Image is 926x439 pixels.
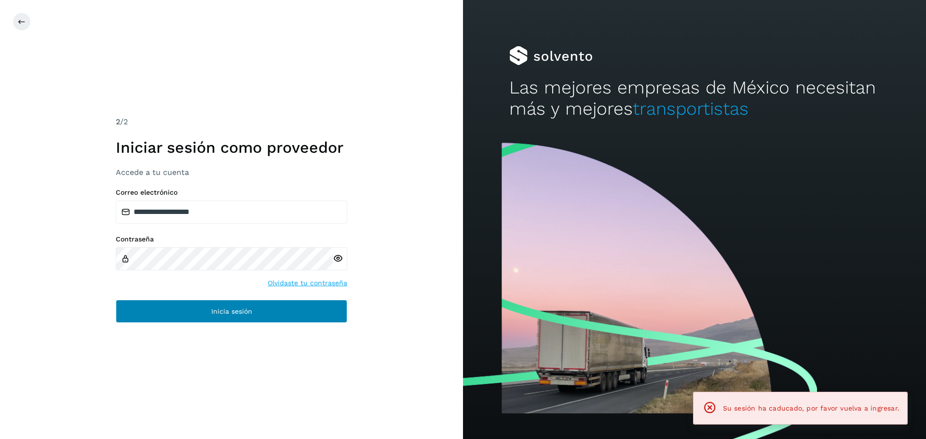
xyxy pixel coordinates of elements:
[116,117,120,126] span: 2
[211,308,252,315] span: Inicia sesión
[116,116,347,128] div: /2
[268,278,347,288] a: Olvidaste tu contraseña
[509,77,880,120] h2: Las mejores empresas de México necesitan más y mejores
[116,300,347,323] button: Inicia sesión
[723,404,899,412] span: Su sesión ha caducado, por favor vuelva a ingresar.
[116,235,347,243] label: Contraseña
[633,98,749,119] span: transportistas
[116,188,347,197] label: Correo electrónico
[116,138,347,157] h1: Iniciar sesión como proveedor
[116,168,347,177] h3: Accede a tu cuenta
